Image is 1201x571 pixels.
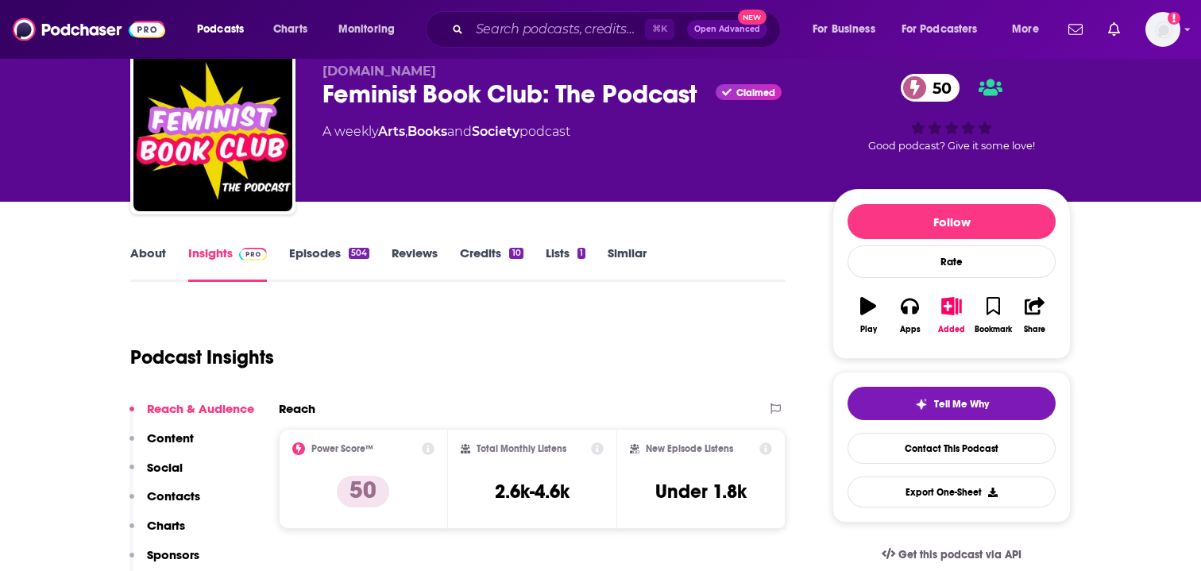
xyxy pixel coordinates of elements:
[239,248,267,260] img: Podchaser Pro
[860,325,877,334] div: Play
[133,52,292,211] img: Feminist Book Club: The Podcast
[472,124,519,139] a: Society
[447,124,472,139] span: and
[477,443,566,454] h2: Total Monthly Listens
[405,124,407,139] span: ,
[322,122,570,141] div: A weekly podcast
[1001,17,1059,42] button: open menu
[646,443,733,454] h2: New Episode Listens
[931,287,972,344] button: Added
[801,17,895,42] button: open menu
[509,248,523,259] div: 10
[147,430,194,446] p: Content
[868,140,1035,152] span: Good podcast? Give it some love!
[1145,12,1180,47] span: Logged in as adrian.villarreal
[378,124,405,139] a: Arts
[898,548,1021,561] span: Get this podcast via API
[848,204,1056,239] button: Follow
[147,547,199,562] p: Sponsors
[848,476,1056,507] button: Export One-Sheet
[915,398,928,411] img: tell me why sparkle
[129,518,185,547] button: Charts
[130,245,166,282] a: About
[460,245,523,282] a: Credits10
[546,245,585,282] a: Lists1
[694,25,760,33] span: Open Advanced
[608,245,647,282] a: Similar
[129,488,200,518] button: Contacts
[197,18,244,41] span: Podcasts
[186,17,265,42] button: open menu
[441,11,796,48] div: Search podcasts, credits, & more...
[322,64,436,79] span: [DOMAIN_NAME]
[279,401,315,416] h2: Reach
[392,245,438,282] a: Reviews
[738,10,767,25] span: New
[1012,18,1039,41] span: More
[407,124,447,139] a: Books
[1145,12,1180,47] img: User Profile
[938,325,965,334] div: Added
[263,17,317,42] a: Charts
[147,401,254,416] p: Reach & Audience
[130,345,274,369] h1: Podcast Insights
[902,18,978,41] span: For Podcasters
[338,18,395,41] span: Monitoring
[848,287,889,344] button: Play
[1062,16,1089,43] a: Show notifications dropdown
[273,18,307,41] span: Charts
[1168,12,1180,25] svg: Add a profile image
[349,248,369,259] div: 504
[1145,12,1180,47] button: Show profile menu
[848,433,1056,464] a: Contact This Podcast
[129,401,254,430] button: Reach & Audience
[972,287,1014,344] button: Bookmark
[687,20,767,39] button: Open AdvancedNew
[1024,325,1045,334] div: Share
[1014,287,1056,344] button: Share
[813,18,875,41] span: For Business
[13,14,165,44] img: Podchaser - Follow, Share and Rate Podcasts
[147,460,183,475] p: Social
[188,245,267,282] a: InsightsPodchaser Pro
[289,245,369,282] a: Episodes504
[337,476,389,507] p: 50
[1102,16,1126,43] a: Show notifications dropdown
[147,518,185,533] p: Charts
[645,19,674,40] span: ⌘ K
[832,64,1071,162] div: 50Good podcast? Give it some love!
[469,17,645,42] input: Search podcasts, credits, & more...
[495,480,570,503] h3: 2.6k-4.6k
[736,89,775,97] span: Claimed
[147,488,200,503] p: Contacts
[917,74,960,102] span: 50
[900,325,921,334] div: Apps
[934,398,989,411] span: Tell Me Why
[891,17,1001,42] button: open menu
[129,460,183,489] button: Social
[311,443,373,454] h2: Power Score™
[901,74,960,102] a: 50
[848,387,1056,420] button: tell me why sparkleTell Me Why
[129,430,194,460] button: Content
[975,325,1012,334] div: Bookmark
[327,17,415,42] button: open menu
[848,245,1056,278] div: Rate
[577,248,585,259] div: 1
[655,480,747,503] h3: Under 1.8k
[889,287,930,344] button: Apps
